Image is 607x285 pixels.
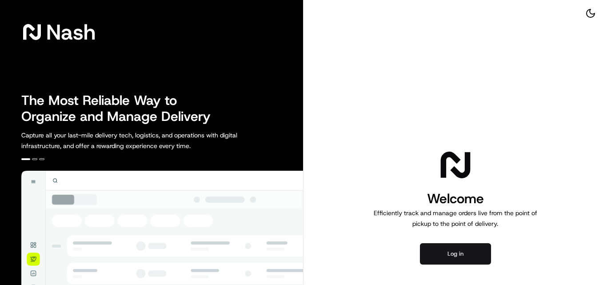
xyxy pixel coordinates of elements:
h2: The Most Reliable Way to Organize and Manage Delivery [21,92,220,124]
h1: Welcome [370,190,541,208]
p: Capture all your last-mile delivery tech, logistics, and operations with digital infrastructure, ... [21,130,277,151]
span: Nash [46,23,96,41]
button: Log in [420,243,491,265]
p: Efficiently track and manage orders live from the point of pickup to the point of delivery. [370,208,541,229]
